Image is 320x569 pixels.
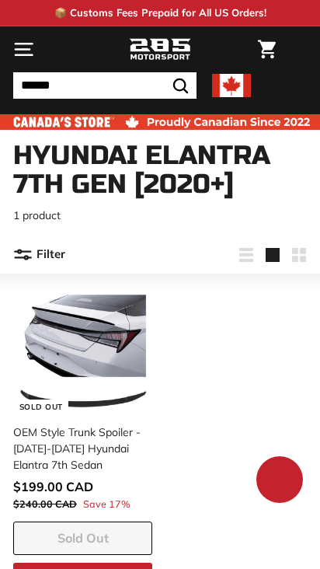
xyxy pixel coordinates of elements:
span: $199.00 CAD [13,479,93,494]
button: Sold Out [13,522,152,555]
a: Cart [250,27,283,72]
h1: Hyundai Elantra 7th Gen [2020+] [13,141,307,200]
img: hyundai elantra spoiler [19,287,147,415]
input: Search [13,72,197,99]
div: OEM Style Trunk Spoiler - [DATE]-[DATE] Hyundai Elantra 7th Sedan [13,424,143,473]
img: Logo_285_Motorsport_areodynamics_components [129,37,191,63]
span: Save 17% [83,497,130,511]
button: Filter [13,236,65,274]
div: Sold Out [14,400,68,415]
span: Sold Out [57,530,109,546]
span: $240.00 CAD [13,497,77,510]
p: 📦 Customs Fees Prepaid for All US Orders! [54,5,266,21]
p: 1 product [13,208,307,224]
a: Sold Out hyundai elantra spoiler OEM Style Trunk Spoiler - [DATE]-[DATE] Hyundai Elantra 7th Seda... [13,281,152,522]
inbox-online-store-chat: Shopify online store chat [252,456,308,507]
